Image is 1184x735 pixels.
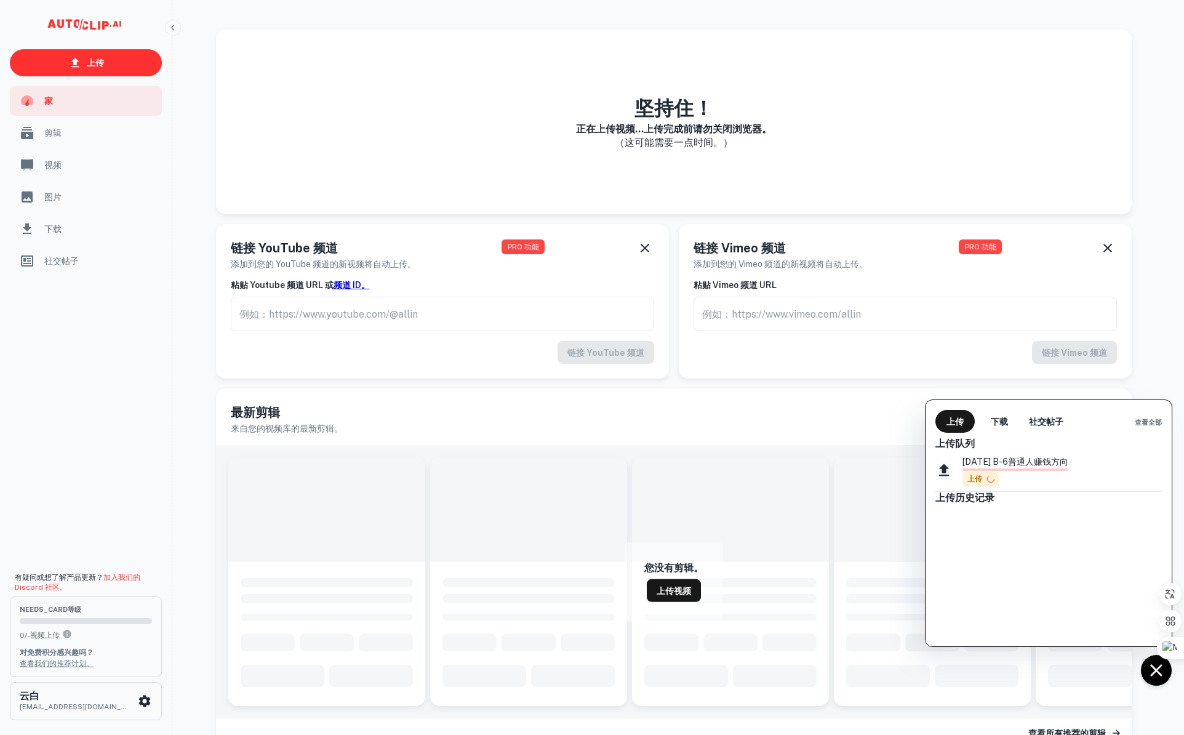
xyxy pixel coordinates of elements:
button: 下载 [980,410,1019,433]
font: 上传 [946,417,964,427]
font: 社交帖子 [1029,417,1063,427]
font: 上传历史记录 [935,492,994,504]
font: 上传 [967,475,982,483]
font: 下载 [991,417,1008,427]
font: 上传队列 [935,438,975,449]
button: 上传 [935,410,975,433]
font: 查看全部 [1135,419,1162,426]
font: [DATE] B-6普通人赚钱方向 [962,457,1068,467]
a: 查看全部 [1135,416,1162,427]
button: 社交帖子 [1024,410,1068,433]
